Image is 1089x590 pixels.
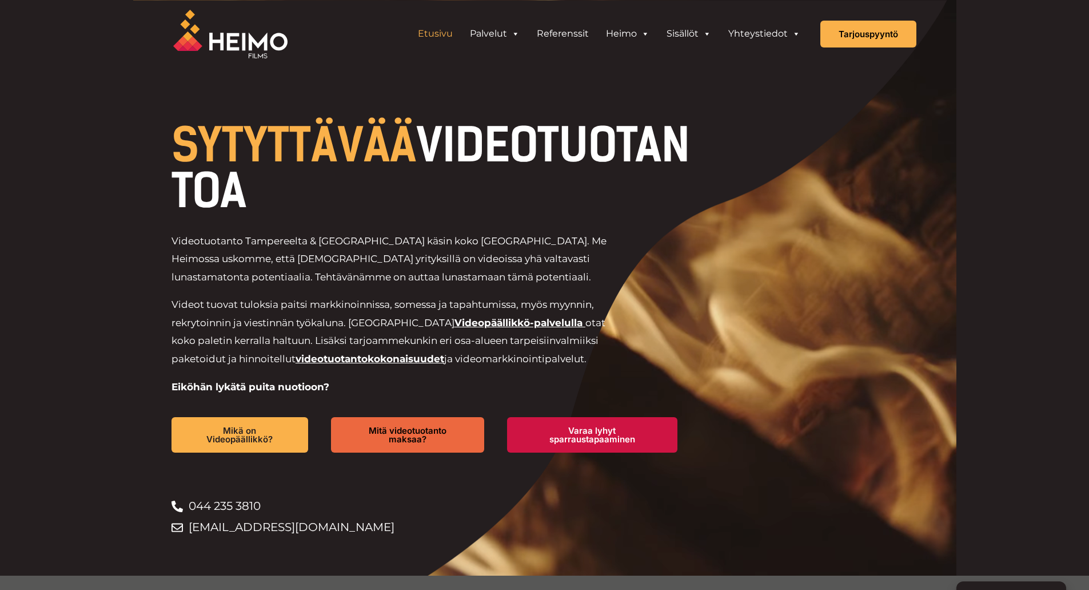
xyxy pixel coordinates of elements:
[171,296,623,368] p: Videot tuovat tuloksia paitsi markkinoinnissa, somessa ja tapahtumissa, myös myynnin, rekrytoinni...
[190,426,290,444] span: Mikä on Videopäällikkö?
[349,426,465,444] span: Mitä videotuotanto maksaa?
[444,353,587,365] span: ja videomarkkinointipalvelut.
[331,417,484,453] a: Mitä videotuotanto maksaa?
[404,22,815,45] aside: Header Widget 1
[525,426,659,444] span: Varaa lyhyt sparraustapaaminen
[528,22,597,45] a: Referenssit
[171,122,700,214] h1: VIDEOTUOTANTOA
[296,353,444,365] a: videotuotantokokonaisuudet
[171,381,329,393] strong: Eiköhän lykätä puita nuotioon?
[173,10,288,58] img: Heimo Filmsin logo
[171,496,700,517] a: 044 235 3810
[171,417,309,453] a: Mikä on Videopäällikkö?
[171,232,623,287] p: Videotuotanto Tampereelta & [GEOGRAPHIC_DATA] käsin koko [GEOGRAPHIC_DATA]. Me Heimossa uskomme, ...
[658,22,720,45] a: Sisällöt
[171,517,700,538] a: [EMAIL_ADDRESS][DOMAIN_NAME]
[507,417,677,453] a: Varaa lyhyt sparraustapaaminen
[720,22,809,45] a: Yhteystiedot
[597,22,658,45] a: Heimo
[404,335,556,346] span: kunkin eri osa-alueen tarpeisiin
[171,118,416,173] span: SYTYTTÄVÄÄ
[171,335,599,365] span: valmiiksi paketoidut ja hinnoitellut
[454,317,583,328] a: Videopäällikkö-palvelulla
[820,21,916,47] a: Tarjouspyyntö
[186,496,261,517] span: 044 235 3810
[409,22,461,45] a: Etusivu
[186,517,394,538] span: [EMAIL_ADDRESS][DOMAIN_NAME]
[461,22,528,45] a: Palvelut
